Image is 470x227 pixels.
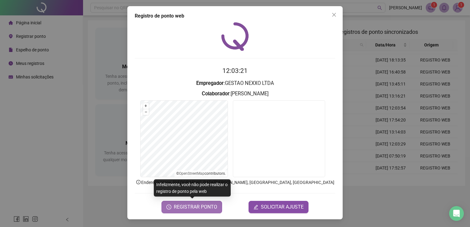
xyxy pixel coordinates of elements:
span: clock-circle [166,205,171,209]
strong: Colaborador [202,91,229,97]
p: Endereço aprox. : [GEOGRAPHIC_DATA][PERSON_NAME], [GEOGRAPHIC_DATA], [GEOGRAPHIC_DATA] [135,179,335,186]
li: © contributors. [176,171,226,176]
div: Open Intercom Messenger [449,206,464,221]
h3: : GESTAO NEXXO LTDA [135,79,335,87]
span: edit [253,205,258,209]
div: Registro de ponto web [135,12,335,20]
span: close [332,12,337,17]
time: 12:03:21 [222,67,248,74]
button: – [143,109,149,115]
div: Infelizmente, você não pode realizar o registro de ponto pela web [154,179,231,197]
a: OpenStreetMap [179,171,205,176]
button: Close [329,10,339,20]
span: info-circle [136,179,141,185]
button: editSOLICITAR AJUSTE [249,201,309,213]
img: QRPoint [221,22,249,51]
h3: : [PERSON_NAME] [135,90,335,98]
strong: Empregador [196,80,224,86]
button: + [143,103,149,109]
span: SOLICITAR AJUSTE [261,203,304,211]
span: REGISTRAR PONTO [174,203,217,211]
button: REGISTRAR PONTO [161,201,222,213]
